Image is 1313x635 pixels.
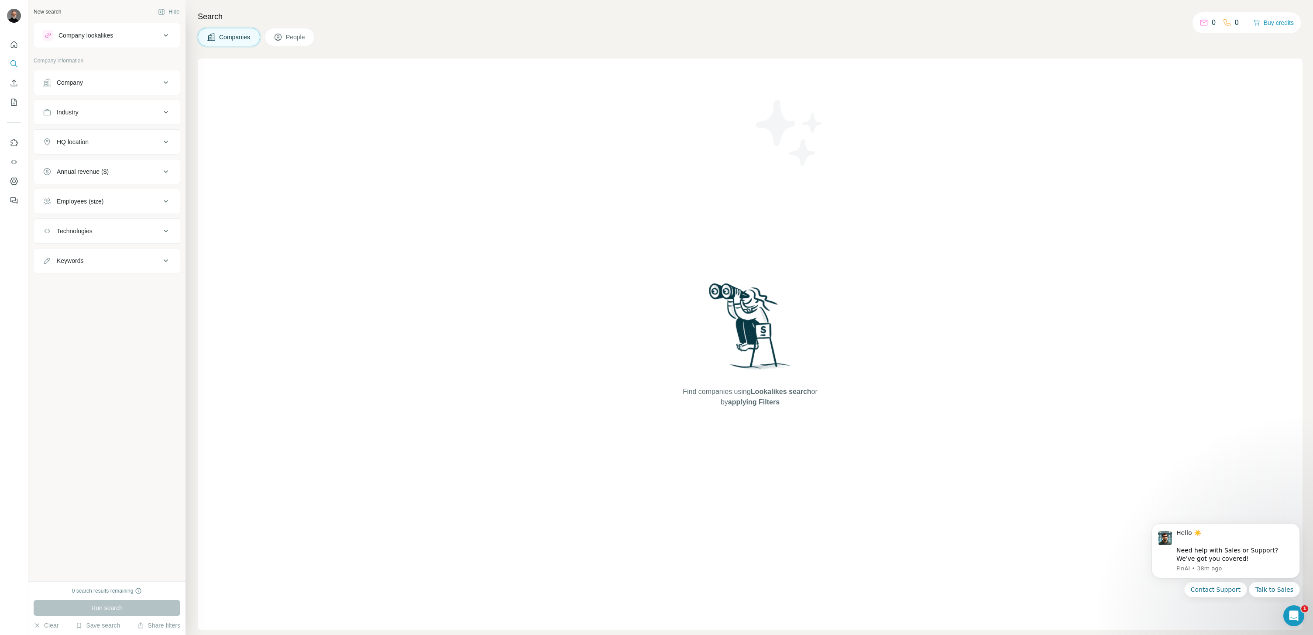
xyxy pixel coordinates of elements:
button: Search [7,56,21,72]
div: HQ location [57,138,89,146]
span: Find companies using or by [680,387,820,407]
div: Company [57,78,83,87]
div: Employees (size) [57,197,103,206]
button: Employees (size) [34,191,180,212]
p: 0 [1212,17,1216,28]
button: Enrich CSV [7,75,21,91]
button: Dashboard [7,173,21,189]
button: Use Surfe on LinkedIn [7,135,21,151]
button: Company lookalikes [34,25,180,46]
div: Keywords [57,256,83,265]
button: Share filters [137,621,180,630]
button: My lists [7,94,21,110]
div: Annual revenue ($) [57,167,109,176]
button: Use Surfe API [7,154,21,170]
button: Save search [76,621,120,630]
span: applying Filters [728,398,780,406]
button: Quick start [7,37,21,52]
button: Company [34,72,180,93]
span: People [286,33,306,41]
button: Hide [152,5,186,18]
img: Avatar [7,9,21,23]
div: New search [34,8,61,16]
p: 0 [1235,17,1239,28]
div: Industry [57,108,79,117]
iframe: Intercom live chat [1283,605,1304,626]
span: 1 [1301,605,1308,612]
div: Company lookalikes [58,31,113,40]
button: Industry [34,102,180,123]
button: HQ location [34,131,180,152]
p: Company information [34,57,180,65]
span: Lookalikes search [751,388,811,395]
img: Surfe Illustration - Stars [750,93,829,172]
button: Keywords [34,250,180,271]
button: Annual revenue ($) [34,161,180,182]
button: Buy credits [1253,17,1294,29]
div: Technologies [57,227,93,235]
h4: Search [198,10,1303,23]
button: Clear [34,621,58,630]
button: Technologies [34,221,180,242]
div: 0 search results remaining [72,587,142,595]
button: Feedback [7,193,21,208]
span: Companies [219,33,251,41]
img: Surfe Illustration - Woman searching with binoculars [705,281,796,378]
iframe: Intercom notifications message [1138,515,1313,603]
